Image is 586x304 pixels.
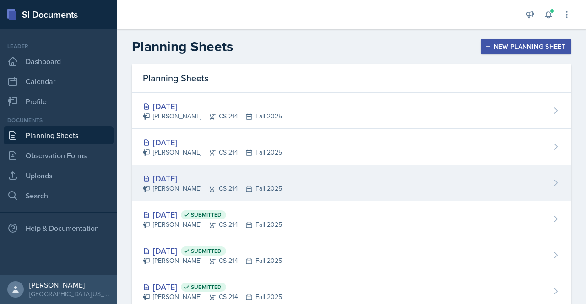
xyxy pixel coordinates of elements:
a: [DATE] [PERSON_NAME]CS 214Fall 2025 [132,165,571,201]
div: [DATE] [143,281,282,293]
div: [PERSON_NAME] CS 214 Fall 2025 [143,184,282,193]
a: Profile [4,92,114,111]
div: Documents [4,116,114,124]
a: [DATE] [PERSON_NAME]CS 214Fall 2025 [132,129,571,165]
div: [PERSON_NAME] [29,280,110,289]
div: Help & Documentation [4,219,114,237]
div: Planning Sheets [132,64,571,93]
a: Planning Sheets [4,126,114,144]
a: [DATE] Submitted [PERSON_NAME]CS 214Fall 2025 [132,237,571,273]
div: [PERSON_NAME] CS 214 Fall 2025 [143,256,282,266]
div: [DATE] [143,245,282,257]
div: [DATE] [143,172,282,185]
h2: Planning Sheets [132,38,233,55]
span: Submitted [191,211,222,219]
a: Calendar [4,72,114,91]
a: Dashboard [4,52,114,70]
div: Leader [4,42,114,50]
span: Submitted [191,283,222,291]
span: Submitted [191,247,222,255]
div: [DATE] [143,100,282,112]
div: [GEOGRAPHIC_DATA][US_STATE] in [GEOGRAPHIC_DATA] [29,289,110,299]
div: New Planning Sheet [487,43,565,50]
div: [DATE] [143,136,282,149]
a: Search [4,187,114,205]
a: [DATE] [PERSON_NAME]CS 214Fall 2025 [132,93,571,129]
div: [PERSON_NAME] CS 214 Fall 2025 [143,292,282,302]
a: Observation Forms [4,146,114,165]
a: [DATE] Submitted [PERSON_NAME]CS 214Fall 2025 [132,201,571,237]
div: [PERSON_NAME] CS 214 Fall 2025 [143,112,282,121]
div: [PERSON_NAME] CS 214 Fall 2025 [143,220,282,229]
a: Uploads [4,166,114,185]
div: [PERSON_NAME] CS 214 Fall 2025 [143,148,282,157]
button: New Planning Sheet [481,39,571,54]
div: [DATE] [143,208,282,221]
